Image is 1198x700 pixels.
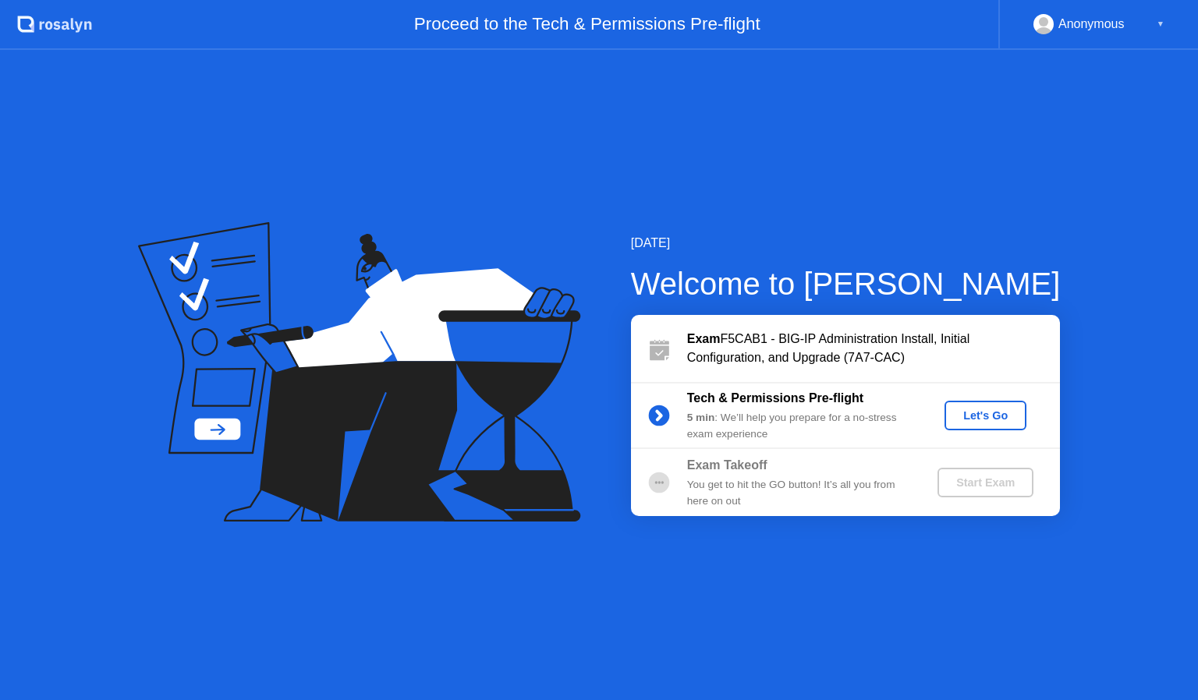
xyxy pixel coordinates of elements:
div: ▼ [1157,14,1164,34]
div: Start Exam [944,476,1027,489]
div: Anonymous [1058,14,1125,34]
b: 5 min [687,412,715,423]
div: You get to hit the GO button! It’s all you from here on out [687,477,912,509]
b: Tech & Permissions Pre-flight [687,391,863,405]
button: Let's Go [945,401,1026,430]
div: Let's Go [951,409,1020,422]
b: Exam [687,332,721,345]
div: Welcome to [PERSON_NAME] [631,260,1061,307]
div: F5CAB1 - BIG-IP Administration Install, Initial Configuration, and Upgrade (7A7-CAC) [687,330,1060,367]
div: : We’ll help you prepare for a no-stress exam experience [687,410,912,442]
div: [DATE] [631,234,1061,253]
button: Start Exam [937,468,1033,497]
b: Exam Takeoff [687,458,767,472]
